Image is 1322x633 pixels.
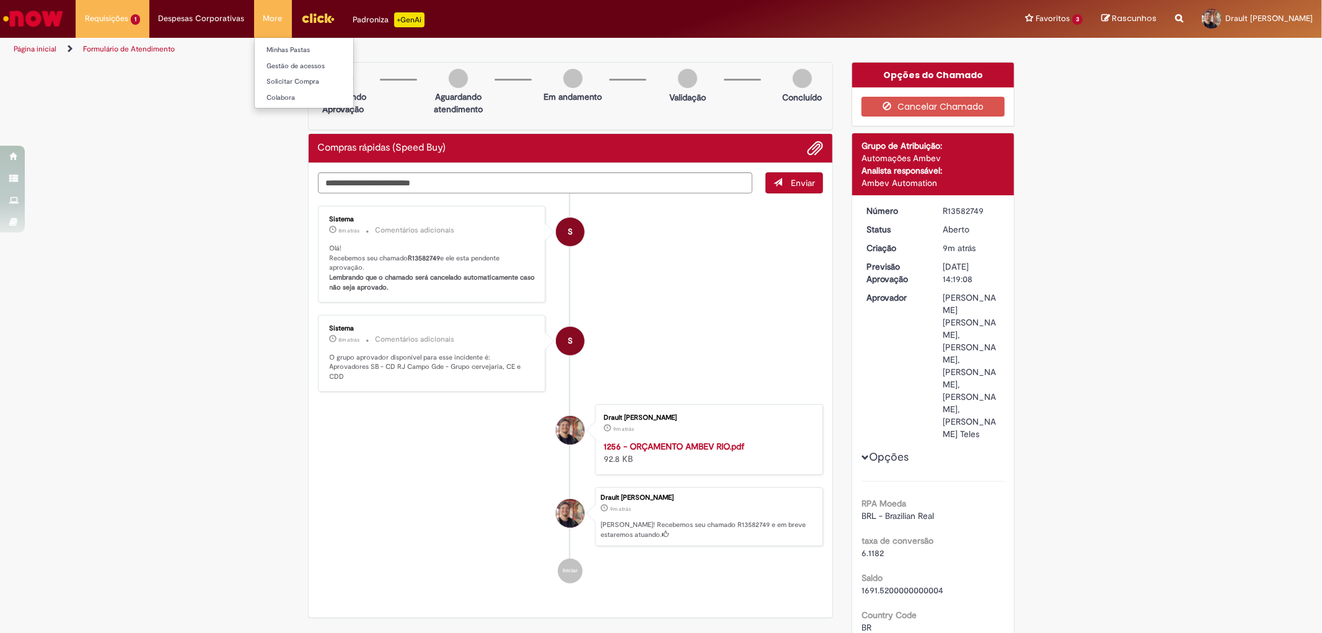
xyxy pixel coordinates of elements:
[339,227,360,234] time: 30/09/2025 16:19:20
[428,91,488,115] p: Aguardando atendimento
[556,327,584,355] div: System
[1112,12,1157,24] span: Rascunhos
[613,425,634,433] span: 9m atrás
[255,91,391,105] a: Colabora
[862,510,934,521] span: BRL - Brazilian Real
[857,242,933,254] dt: Criação
[159,12,245,25] span: Despesas Corporativas
[1101,13,1157,25] a: Rascunhos
[263,12,283,25] span: More
[330,353,536,382] p: O grupo aprovador disponível para esse incidente é: Aprovadores SB - CD RJ Campo Gde - Grupo cerv...
[862,164,1005,177] div: Analista responsável:
[255,60,391,73] a: Gestão de acessos
[254,37,354,108] ul: More
[14,44,56,54] a: Página inicial
[857,205,933,217] dt: Número
[556,499,584,528] div: Drault Almeida Thoma Filho
[604,414,810,422] div: Drault [PERSON_NAME]
[862,498,906,509] b: RPA Moeda
[862,585,943,596] span: 1691.5200000000004
[943,291,1000,440] div: [PERSON_NAME] [PERSON_NAME], [PERSON_NAME], [PERSON_NAME], [PERSON_NAME], [PERSON_NAME] Teles
[613,425,634,433] time: 30/09/2025 16:19:01
[568,326,573,356] span: S
[862,177,1005,189] div: Ambev Automation
[544,91,602,103] p: Em andamento
[862,97,1005,117] button: Cancelar Chamado
[943,242,1000,254] div: 30/09/2025 16:19:08
[301,9,335,27] img: click_logo_yellow_360x200.png
[793,69,812,88] img: img-circle-grey.png
[852,63,1014,87] div: Opções do Chamado
[449,69,468,88] img: img-circle-grey.png
[791,177,815,188] span: Enviar
[862,572,883,583] b: Saldo
[862,622,871,633] span: BR
[563,69,583,88] img: img-circle-grey.png
[394,12,425,27] p: +GenAi
[943,242,976,254] span: 9m atrás
[408,254,441,263] b: R13582749
[376,334,455,345] small: Comentários adicionais
[862,535,933,546] b: taxa de conversão
[1072,14,1083,25] span: 3
[943,242,976,254] time: 30/09/2025 16:19:08
[604,441,744,452] a: 1256 - ORÇAMENTO AMBEV RIO.pdf
[782,91,822,104] p: Concluído
[857,223,933,236] dt: Status
[807,140,823,156] button: Adicionar anexos
[318,143,446,154] h2: Compras rápidas (Speed Buy) Histórico de tíquete
[1225,13,1313,24] span: Drault [PERSON_NAME]
[943,223,1000,236] div: Aberto
[330,216,536,223] div: Sistema
[330,325,536,332] div: Sistema
[9,38,872,61] ul: Trilhas de página
[255,75,391,89] a: Solicitar Compra
[1,6,65,31] img: ServiceNow
[862,609,917,621] b: Country Code
[943,260,1000,285] div: [DATE] 14:19:08
[568,217,573,247] span: S
[610,505,631,513] span: 9m atrás
[1036,12,1070,25] span: Favoritos
[339,336,360,343] time: 30/09/2025 16:19:17
[339,336,360,343] span: 8m atrás
[83,44,175,54] a: Formulário de Atendimento
[604,440,810,465] div: 92.8 KB
[669,91,706,104] p: Validação
[131,14,140,25] span: 1
[765,172,823,193] button: Enviar
[610,505,631,513] time: 30/09/2025 16:19:08
[601,494,816,502] div: Drault [PERSON_NAME]
[85,12,128,25] span: Requisições
[318,193,824,596] ul: Histórico de tíquete
[330,244,536,293] p: Olá! Recebemos seu chamado e ele esta pendente aprovação.
[339,227,360,234] span: 8m atrás
[678,69,697,88] img: img-circle-grey.png
[353,12,425,27] div: Padroniza
[318,487,824,547] li: Drault Almeida Thoma Filho
[255,43,391,57] a: Minhas Pastas
[857,291,933,304] dt: Aprovador
[862,152,1005,164] div: Automações Ambev
[330,273,537,292] b: Lembrando que o chamado será cancelado automaticamente caso não seja aprovado.
[376,225,455,236] small: Comentários adicionais
[601,520,816,539] p: [PERSON_NAME]! Recebemos seu chamado R13582749 e em breve estaremos atuando.
[862,139,1005,152] div: Grupo de Atribuição:
[318,172,753,193] textarea: Digite sua mensagem aqui...
[862,547,884,559] span: 6.1182
[556,416,584,445] div: Drault Almeida Thoma Filho
[857,260,933,285] dt: Previsão Aprovação
[943,205,1000,217] div: R13582749
[556,218,584,246] div: System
